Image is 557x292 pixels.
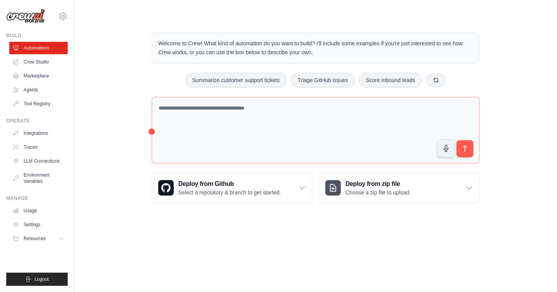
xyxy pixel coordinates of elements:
a: Environment Variables [9,169,68,187]
a: Traces [9,141,68,153]
a: Settings [9,218,68,231]
button: Resources [9,232,68,245]
button: Triage GitHub issues [291,73,354,88]
span: Logout [34,276,49,282]
button: Summarize customer support tickets [186,73,286,88]
a: Marketplace [9,70,68,82]
div: Build [6,33,68,39]
a: Usage [9,204,68,217]
button: Logout [6,273,68,286]
a: LLM Connections [9,155,68,167]
p: Welcome to Crew! What kind of automation do you want to build? I'll include some examples if you'... [158,39,473,57]
img: Logo [6,9,45,24]
a: Agents [9,84,68,96]
a: Automations [9,42,68,54]
p: Select a repository & branch to get started. [178,189,281,196]
div: Manage [6,195,68,201]
h3: Deploy from Github [178,179,281,189]
div: Operate [6,118,68,124]
span: Resources [24,235,46,242]
button: Score inbound leads [359,73,422,88]
a: Crew Studio [9,56,68,68]
a: Integrations [9,127,68,139]
p: Choose a zip file to upload. [345,189,411,196]
h3: Deploy from zip file [345,179,411,189]
a: Tool Registry [9,98,68,110]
